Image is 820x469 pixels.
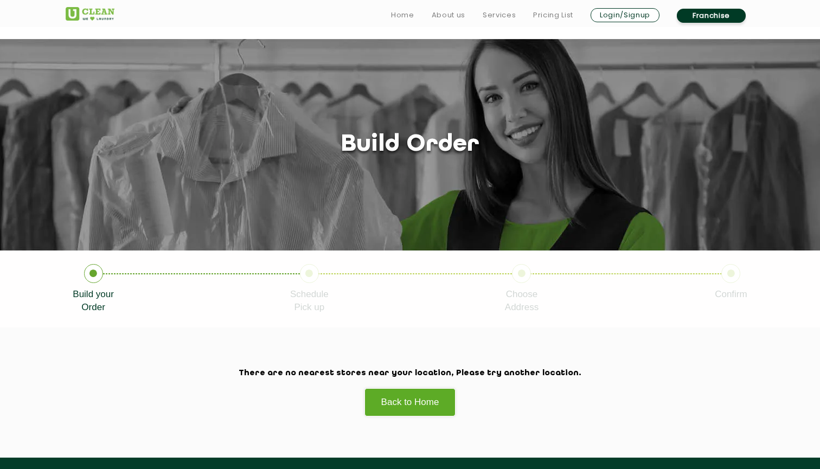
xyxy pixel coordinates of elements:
img: UClean Laundry and Dry Cleaning [66,7,114,21]
h1: Build order [341,131,479,159]
p: Build your Order [73,288,114,314]
a: Login/Signup [591,8,659,22]
h2: There are no nearest stores near your location, Please try another location. [66,369,754,378]
a: About us [432,9,465,22]
p: Choose Address [505,288,539,314]
a: Home [391,9,414,22]
p: Confirm [715,288,747,301]
a: Pricing List [533,9,573,22]
a: Franchise [677,9,746,23]
a: Back to Home [364,388,456,416]
a: Services [483,9,516,22]
p: Schedule Pick up [290,288,329,314]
